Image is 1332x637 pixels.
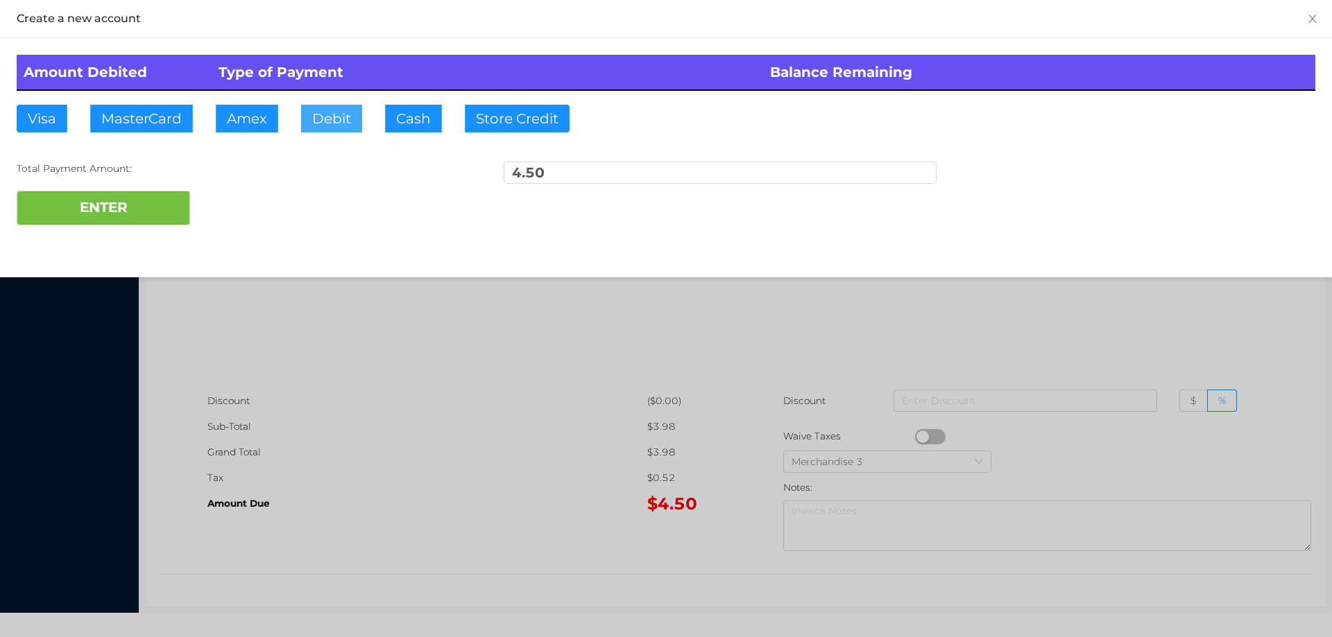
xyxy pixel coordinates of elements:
i: icon: close [1307,13,1318,24]
th: Type of Payment [212,55,764,90]
button: Cash [385,105,442,132]
th: Balance Remaining [763,55,1315,90]
div: Create a new account [17,11,1315,26]
div: Total Payment Amount: [17,162,450,176]
button: Visa [17,105,67,132]
button: Amex [216,105,278,132]
button: MasterCard [90,105,193,132]
button: ENTER [17,191,190,225]
button: Debit [301,105,362,132]
button: Store Credit [465,105,570,132]
th: Amount Debited [17,55,212,90]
